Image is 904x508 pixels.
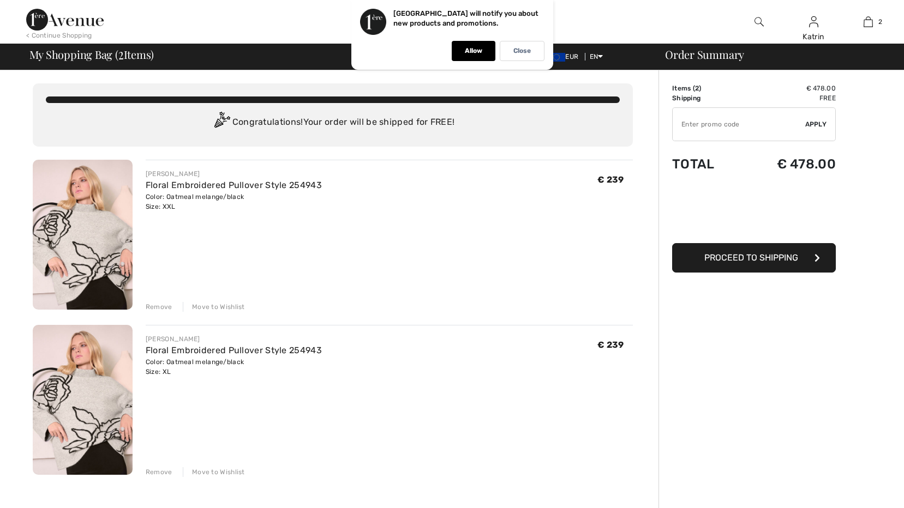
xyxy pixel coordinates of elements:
[695,84,699,92] span: 2
[809,16,818,27] a: Sign In
[672,243,836,273] button: Proceed to Shipping
[183,302,245,312] div: Move to Wishlist
[46,112,620,134] div: Congratulations! Your order will be shipped for FREE!
[146,180,322,190] a: Floral Embroidered Pullover Style 254943
[597,340,624,350] span: € 239
[672,93,740,103] td: Shipping
[183,467,245,477] div: Move to Wishlist
[146,357,322,377] div: Color: Oatmeal melange/black Size: XL
[805,119,827,129] span: Apply
[146,334,322,344] div: [PERSON_NAME]
[29,49,154,60] span: My Shopping Bag ( Items)
[841,15,895,28] a: 2
[33,325,133,475] img: Floral Embroidered Pullover Style 254943
[33,160,133,310] img: Floral Embroidered Pullover Style 254943
[590,53,603,61] span: EN
[672,183,836,239] iframe: PayPal
[864,15,873,28] img: My Bag
[878,17,882,27] span: 2
[146,192,322,211] div: Color: Oatmeal melange/black Size: XXL
[26,9,104,31] img: 1ère Avenue
[672,146,740,183] td: Total
[211,112,232,134] img: Congratulation2.svg
[652,49,897,60] div: Order Summary
[146,345,322,355] a: Floral Embroidered Pullover Style 254943
[513,47,531,55] p: Close
[740,83,836,93] td: € 478.00
[146,467,172,477] div: Remove
[548,53,565,62] img: Euro
[597,174,624,185] span: € 239
[755,15,764,28] img: search the website
[704,252,798,263] span: Proceed to Shipping
[740,146,836,183] td: € 478.00
[740,93,836,103] td: Free
[146,302,172,312] div: Remove
[118,46,124,61] span: 2
[26,31,92,40] div: < Continue Shopping
[146,169,322,179] div: [PERSON_NAME]
[787,31,840,43] div: Katrin
[393,9,538,27] p: [GEOGRAPHIC_DATA] will notify you about new products and promotions.
[809,15,818,28] img: My Info
[548,53,583,61] span: EUR
[673,108,805,141] input: Promo code
[672,83,740,93] td: Items ( )
[465,47,482,55] p: Allow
